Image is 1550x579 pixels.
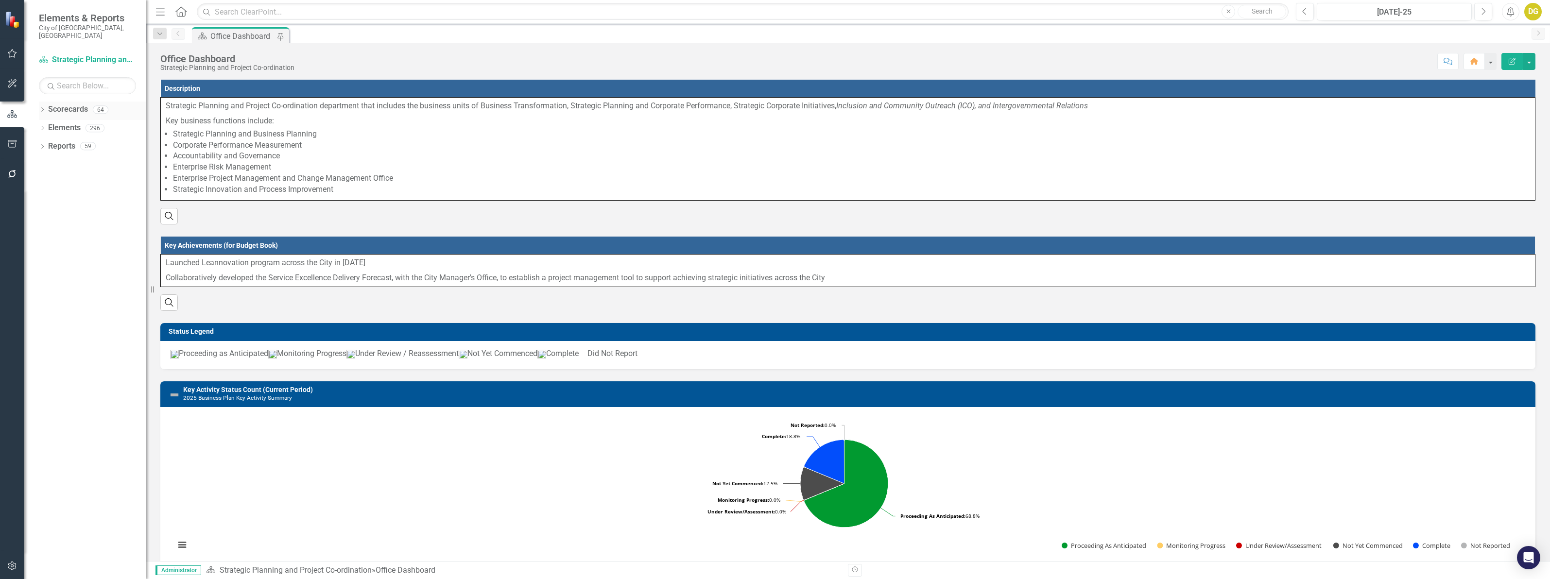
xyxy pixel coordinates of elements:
[39,12,136,24] span: Elements & Reports
[161,98,1535,201] td: Double-Click to Edit
[804,484,844,501] path: Under Review/Assessment, 0.
[173,162,1530,173] li: Enterprise Risk Management
[169,389,180,401] img: Not Defined
[206,565,841,576] div: »
[173,184,1530,195] li: Strategic Innovation and Process Improvement
[707,508,786,515] text: 0.0%
[762,433,800,440] text: 18.8%
[1238,5,1286,18] button: Search
[39,54,136,66] a: Strategic Planning and Project Co-ordination
[1320,6,1468,18] div: [DATE]-25
[376,565,435,575] div: Office Dashboard
[718,496,769,503] tspan: Monitoring Progress:
[1470,541,1510,550] text: Not Reported
[718,496,780,503] text: 0.0%
[346,350,355,358] img: UnderReview.png
[166,101,1088,110] span: Strategic Planning and Project Co-ordination department that includes the business units of Busin...
[197,3,1289,20] input: Search ClearPoint...
[175,538,189,552] button: View chart menu, Chart
[1317,3,1472,20] button: [DATE]-25
[170,414,1518,560] svg: Interactive chart
[1236,541,1323,550] button: Show Under Review/Assessment
[173,129,1530,140] li: Strategic Planning and Business Planning
[1062,541,1146,550] button: Show Proceeding As Anticipated
[93,105,108,114] div: 64
[170,350,179,358] img: ProceedingGreen.png
[5,11,22,28] img: ClearPoint Strategy
[170,414,1526,560] div: Chart. Highcharts interactive chart.
[169,328,1531,335] h3: Status Legend
[791,422,825,428] tspan: Not Reported:
[459,350,467,358] img: NotYet.png
[1413,541,1450,550] button: Show Complete
[579,352,587,357] img: DidNotReport.png
[183,394,292,401] small: 2025 Business Plan Key Activity Summary
[155,565,201,575] span: Administrator
[804,440,844,483] path: Complete, 6.
[220,565,372,575] a: Strategic Planning and Project Co-ordination
[1252,7,1273,15] span: Search
[183,386,313,393] a: Key Activity Status Count (Current Period)
[791,422,836,428] text: 0.0%
[900,512,965,519] tspan: Proceeding As Anticipated:
[166,114,1530,127] p: Key business functions include:
[712,480,763,487] tspan: Not Yet Commenced:
[1157,541,1225,550] button: Show Monitoring Progress
[80,142,96,151] div: 59
[39,24,136,40] small: City of [GEOGRAPHIC_DATA], [GEOGRAPHIC_DATA]
[173,173,1530,184] li: Enterprise Project Management and Change Management Office
[712,480,777,487] text: 12.5%
[161,255,1535,287] td: Double-Click to Edit
[173,151,1530,162] li: Accountability and Governance
[160,53,294,64] div: Office Dashboard
[166,271,1530,284] p: Collaboratively developed the Service Excellence Delivery Forecast, with the City Manager's Offic...
[48,104,88,115] a: Scorecards
[39,77,136,94] input: Search Below...
[48,141,75,152] a: Reports
[900,512,980,519] text: 68.8%
[166,257,1530,271] p: Launched Leannovation program across the City in [DATE]
[1333,541,1402,550] button: Show Not Yet Commenced
[707,508,775,515] tspan: Under Review/Assessment:
[762,433,786,440] tspan: Complete:
[1461,541,1510,550] button: Show Not Reported
[1524,3,1542,20] button: DG
[86,124,104,132] div: 296
[170,348,1526,359] p: Proceeding as Anticipated Monitoring Progress Under Review / Reassessment Not Yet Commenced Compl...
[804,440,888,528] path: Proceeding As Anticipated, 22.
[173,140,1530,151] li: Corporate Performance Measurement
[537,350,546,358] img: Complete_icon.png
[836,101,1088,110] em: Inclusion and Community Outreach (ICO), and Intergovernmental Relations
[210,30,275,42] div: Office Dashboard
[160,64,294,71] div: Strategic Planning and Project Co-ordination
[268,350,277,358] img: Monitoring.png
[800,467,844,500] path: Not Yet Commenced, 4.
[48,122,81,134] a: Elements
[1517,546,1540,569] div: Open Intercom Messenger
